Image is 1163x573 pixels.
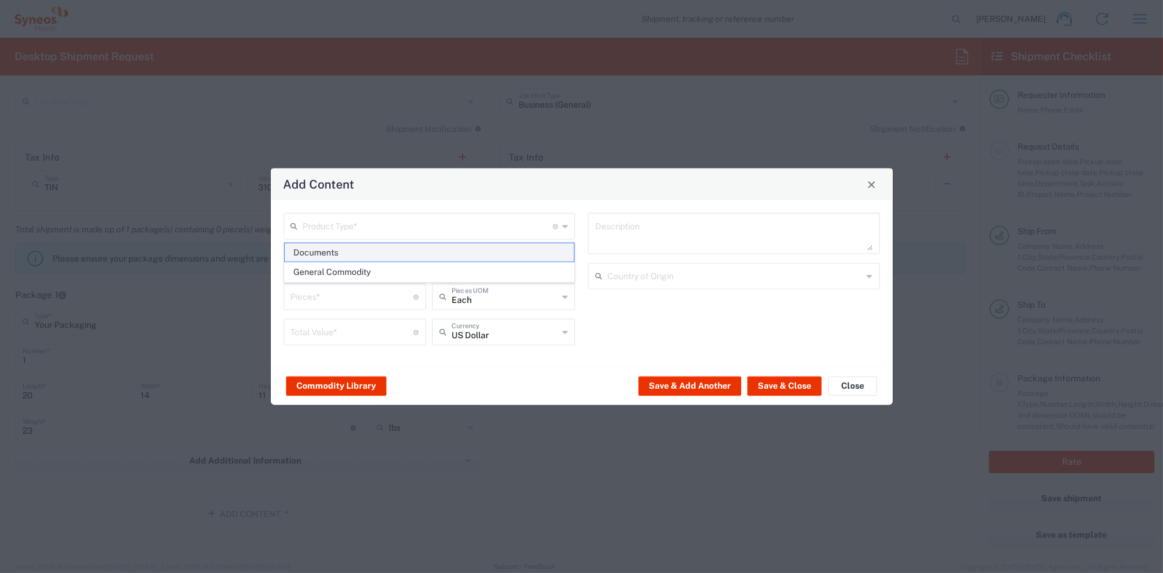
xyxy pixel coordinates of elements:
button: Close [828,376,877,395]
span: Documents [285,243,574,262]
button: Close [863,176,880,193]
button: Save & Close [747,376,822,395]
button: Save & Add Another [638,376,741,395]
span: General Commodity [285,263,574,282]
h4: Add Content [283,175,354,193]
button: Commodity Library [286,376,386,395]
